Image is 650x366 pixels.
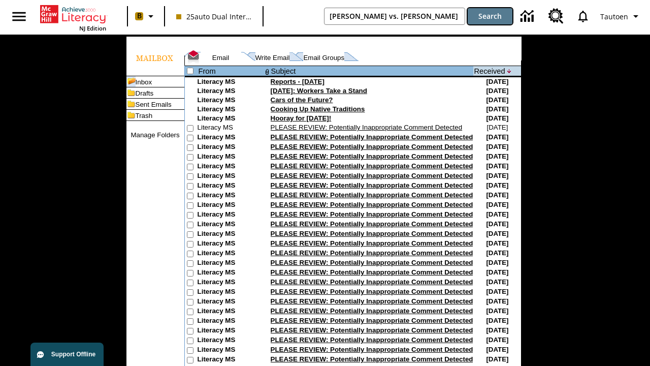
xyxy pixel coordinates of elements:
td: Literacy MS [198,133,264,143]
nobr: [DATE] [486,288,508,295]
img: arrow_down.gif [507,69,512,73]
img: folder_icon.gif [126,87,136,98]
td: Literacy MS [198,210,264,220]
a: Subject [271,67,296,75]
nobr: [DATE] [486,78,508,85]
td: Literacy MS [198,78,264,87]
a: PLEASE REVIEW: Potentially Inappropriate Comment Detected [271,336,473,344]
span: 25auto Dual International [176,11,251,22]
nobr: [DATE] [486,201,508,208]
td: Literacy MS [198,317,264,326]
a: PLEASE REVIEW: Potentially Inappropriate Comment Detected [271,317,473,324]
a: Cooking Up Native Traditions [271,105,365,113]
td: Literacy MS [198,201,264,210]
nobr: [DATE] [486,346,508,353]
td: Literacy MS [198,152,264,162]
a: Email [212,54,229,62]
nobr: [DATE] [486,191,508,199]
td: Literacy MS [198,278,264,288]
a: Drafts [136,89,154,97]
a: PLEASE REVIEW: Potentially Inappropriate Comment Detected [271,201,473,208]
a: Data Center [514,3,542,30]
a: Email Groups [303,54,344,62]
a: PLEASE REVIEW: Potentially Inappropriate Comment Detected [271,355,473,363]
a: From [199,67,216,75]
a: PLEASE REVIEW: Potentially Inappropriate Comment Detected [271,346,473,353]
nobr: [DATE] [486,230,508,237]
td: Literacy MS [198,162,264,172]
td: Literacy MS [198,87,264,96]
a: Hooray for [DATE]! [271,114,332,122]
nobr: [DATE] [486,114,508,122]
nobr: [DATE] [486,143,508,150]
a: PLEASE REVIEW: Potentially Inappropriate Comment Detected [271,172,473,179]
nobr: [DATE] [486,152,508,160]
button: Open side menu [4,2,34,32]
nobr: [DATE] [486,133,508,141]
a: PLEASE REVIEW: Potentially Inappropriate Comment Detected [271,297,473,305]
a: PLEASE REVIEW: Potentially Inappropriate Comment Detected [271,162,473,170]
a: Sent Emails [136,101,172,108]
span: Tautoen [600,11,628,22]
button: Boost Class color is peach. Change class color [131,7,161,25]
td: Literacy MS [198,105,264,114]
nobr: [DATE] [486,220,508,228]
a: Notifications [570,3,596,29]
a: PLEASE REVIEW: Potentially Inappropriate Comment Detected [271,143,473,150]
nobr: [DATE] [486,124,508,131]
nobr: [DATE] [486,297,508,305]
nobr: [DATE] [486,210,508,218]
td: Literacy MS [198,259,264,268]
a: [DATE]: Workers Take a Stand [271,87,367,95]
nobr: [DATE] [486,249,508,257]
button: Profile/Settings [596,7,646,25]
nobr: [DATE] [486,317,508,324]
a: PLEASE REVIEW: Potentially Inappropriate Comment Detected [271,307,473,315]
td: Literacy MS [198,249,264,259]
nobr: [DATE] [486,278,508,286]
td: Literacy MS [198,230,264,239]
a: PLEASE REVIEW: Potentially Inappropriate Comment Detected [271,278,473,286]
button: Support Offline [30,343,104,366]
td: Literacy MS [198,96,264,105]
nobr: [DATE] [486,172,508,179]
td: Literacy MS [198,268,264,278]
a: Cars of the Future? [271,96,333,104]
nobr: [DATE] [486,239,508,247]
a: PLEASE REVIEW: Potentially Inappropriate Comment Detected [271,326,473,334]
a: PLEASE REVIEW: Potentially Inappropriate Comment Detected [271,152,473,160]
a: PLEASE REVIEW: Potentially Inappropriate Comment Detected [271,181,473,189]
a: PLEASE REVIEW: Potentially Inappropriate Comment Detected [271,124,463,131]
td: Literacy MS [198,288,264,297]
a: PLEASE REVIEW: Potentially Inappropriate Comment Detected [271,288,473,295]
a: PLEASE REVIEW: Potentially Inappropriate Comment Detected [271,239,473,247]
td: Literacy MS [198,114,264,124]
nobr: [DATE] [486,307,508,315]
a: Manage Folders [131,131,179,139]
td: Literacy MS [198,346,264,355]
a: PLEASE REVIEW: Potentially Inappropriate Comment Detected [271,230,473,237]
nobr: [DATE] [486,355,508,363]
nobr: [DATE] [486,268,508,276]
span: B [137,10,142,22]
a: PLEASE REVIEW: Potentially Inappropriate Comment Detected [271,249,473,257]
img: attach file [264,67,270,76]
td: Literacy MS [198,172,264,181]
nobr: [DATE] [486,181,508,189]
nobr: [DATE] [486,87,508,95]
a: Write Email [255,54,290,62]
td: Literacy MS [198,355,264,365]
td: Literacy MS [198,336,264,346]
nobr: [DATE] [486,96,508,104]
nobr: [DATE] [486,326,508,334]
td: Literacy MS [198,326,264,336]
a: PLEASE REVIEW: Potentially Inappropriate Comment Detected [271,191,473,199]
td: Literacy MS [198,297,264,307]
td: Literacy MS [198,191,264,201]
span: NJ Edition [79,24,106,32]
nobr: [DATE] [486,105,508,113]
input: search field [324,8,465,24]
a: Inbox [136,78,152,86]
a: Reports - [DATE] [271,78,324,85]
a: PLEASE REVIEW: Potentially Inappropriate Comment Detected [271,133,473,141]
